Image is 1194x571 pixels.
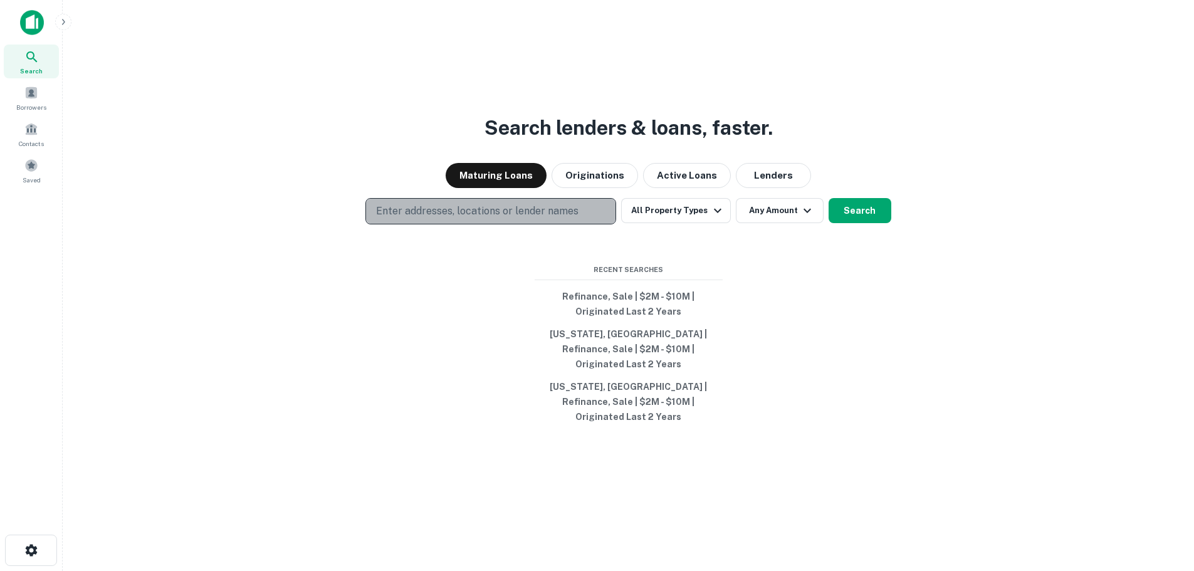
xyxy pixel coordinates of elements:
button: Any Amount [736,198,824,223]
span: Contacts [19,139,44,149]
button: Enter addresses, locations or lender names [365,198,616,224]
span: Recent Searches [535,265,723,275]
a: Search [4,45,59,78]
img: capitalize-icon.png [20,10,44,35]
span: Borrowers [16,102,46,112]
iframe: Chat Widget [1131,471,1194,531]
button: [US_STATE], [GEOGRAPHIC_DATA] | Refinance, Sale | $2M - $10M | Originated Last 2 Years [535,375,723,428]
button: Active Loans [643,163,731,188]
button: Lenders [736,163,811,188]
button: Originations [552,163,638,188]
button: Search [829,198,891,223]
span: Saved [23,175,41,185]
span: Search [20,66,43,76]
p: Enter addresses, locations or lender names [376,204,579,219]
button: Refinance, Sale | $2M - $10M | Originated Last 2 Years [535,285,723,323]
a: Contacts [4,117,59,151]
h3: Search lenders & loans, faster. [484,113,773,143]
a: Borrowers [4,81,59,115]
button: [US_STATE], [GEOGRAPHIC_DATA] | Refinance, Sale | $2M - $10M | Originated Last 2 Years [535,323,723,375]
a: Saved [4,154,59,187]
button: All Property Types [621,198,730,223]
button: Maturing Loans [446,163,547,188]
